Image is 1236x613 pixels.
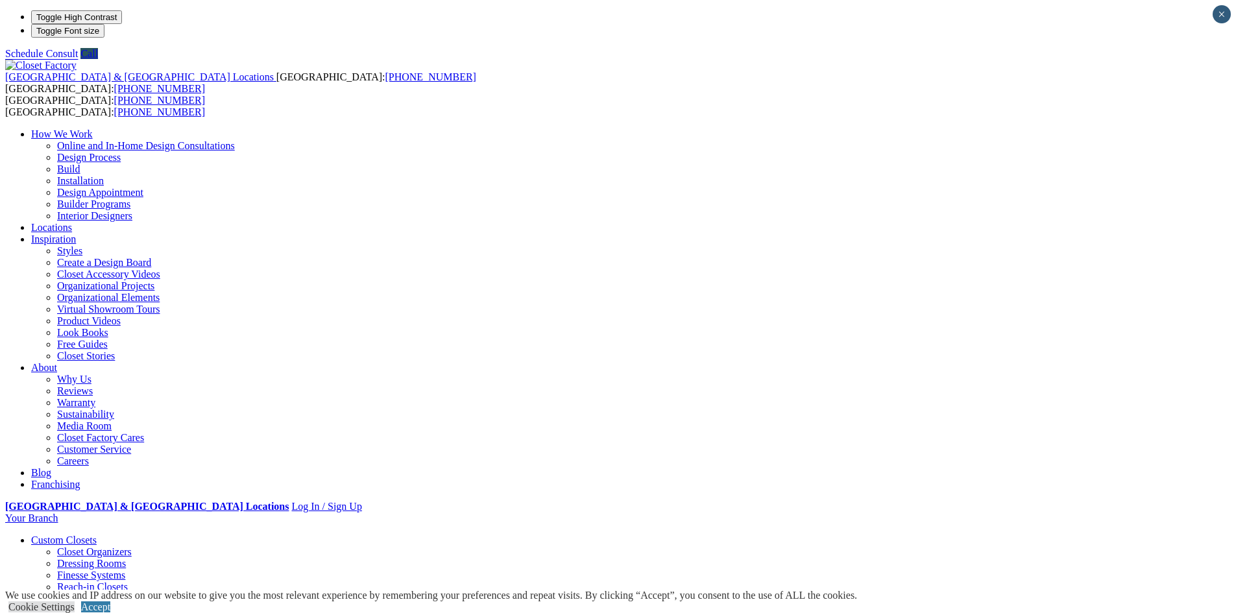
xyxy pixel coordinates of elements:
[1213,5,1231,23] button: Close
[5,71,476,94] span: [GEOGRAPHIC_DATA]: [GEOGRAPHIC_DATA]:
[57,581,128,592] a: Reach-in Closets
[57,570,125,581] a: Finesse Systems
[31,24,104,38] button: Toggle Font size
[8,601,75,612] a: Cookie Settings
[57,245,82,256] a: Styles
[57,455,89,466] a: Careers
[114,83,205,94] a: [PHONE_NUMBER]
[81,601,110,612] a: Accept
[57,280,154,291] a: Organizational Projects
[5,71,276,82] a: [GEOGRAPHIC_DATA] & [GEOGRAPHIC_DATA] Locations
[5,71,274,82] span: [GEOGRAPHIC_DATA] & [GEOGRAPHIC_DATA] Locations
[57,163,80,174] a: Build
[57,432,144,443] a: Closet Factory Cares
[57,210,132,221] a: Interior Designers
[5,60,77,71] img: Closet Factory
[31,479,80,490] a: Franchising
[57,198,130,210] a: Builder Programs
[5,501,289,512] a: [GEOGRAPHIC_DATA] & [GEOGRAPHIC_DATA] Locations
[57,140,235,151] a: Online and In-Home Design Consultations
[31,234,76,245] a: Inspiration
[57,385,93,396] a: Reviews
[31,535,97,546] a: Custom Closets
[385,71,476,82] a: [PHONE_NUMBER]
[36,12,117,22] span: Toggle High Contrast
[57,292,160,303] a: Organizational Elements
[57,444,131,455] a: Customer Service
[57,409,114,420] a: Sustainability
[31,362,57,373] a: About
[31,467,51,478] a: Blog
[80,48,98,59] a: Call
[57,339,108,350] a: Free Guides
[5,512,58,523] a: Your Branch
[114,95,205,106] a: [PHONE_NUMBER]
[57,152,121,163] a: Design Process
[57,397,95,408] a: Warranty
[57,187,143,198] a: Design Appointment
[57,327,108,338] a: Look Books
[36,26,99,36] span: Toggle Font size
[31,222,72,233] a: Locations
[57,420,112,431] a: Media Room
[57,374,91,385] a: Why Us
[114,106,205,117] a: [PHONE_NUMBER]
[291,501,361,512] a: Log In / Sign Up
[31,128,93,139] a: How We Work
[57,257,151,268] a: Create a Design Board
[57,269,160,280] a: Closet Accessory Videos
[57,558,126,569] a: Dressing Rooms
[31,10,122,24] button: Toggle High Contrast
[57,175,104,186] a: Installation
[57,350,115,361] a: Closet Stories
[57,315,121,326] a: Product Videos
[57,304,160,315] a: Virtual Showroom Tours
[5,48,78,59] a: Schedule Consult
[5,590,857,601] div: We use cookies and IP address on our website to give you the most relevant experience by remember...
[5,95,205,117] span: [GEOGRAPHIC_DATA]: [GEOGRAPHIC_DATA]:
[57,546,132,557] a: Closet Organizers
